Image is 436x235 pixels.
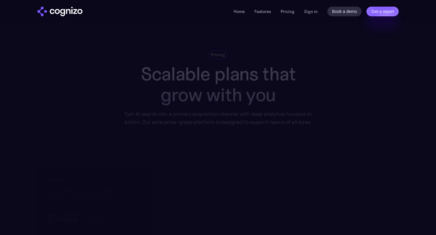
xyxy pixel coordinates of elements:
[304,8,318,15] a: Sign in
[234,9,245,14] a: Home
[120,110,316,126] div: Turn AI search into a primary acquisition channel with deep analytics focused on action. Our ente...
[366,7,399,16] a: Get a report
[281,9,294,14] a: Pricing
[80,215,107,222] div: / month
[254,9,271,14] a: Features
[211,52,225,58] div: Pricing
[120,64,316,105] h1: Scalable plans that grow with you
[47,187,142,201] div: For growing startups and agile SMEs looking to get started with AEO
[47,211,78,227] h3: $499
[37,7,83,16] a: home
[47,176,142,186] h2: Starter
[37,7,83,16] img: cognizo logo
[327,7,362,16] a: Book a demo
